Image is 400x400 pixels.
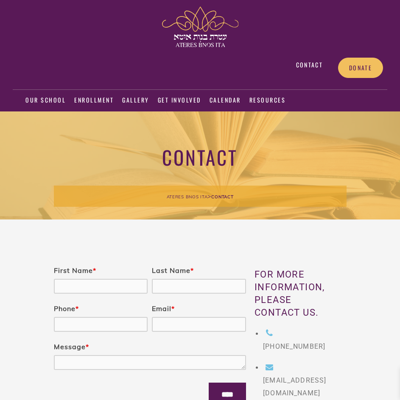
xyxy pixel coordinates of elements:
[255,268,338,319] h3: For more information, please contact us.
[54,266,96,275] label: First Name
[296,61,323,69] span: Contact
[122,91,149,110] a: Gallery
[54,186,347,207] div: >
[54,141,347,173] h1: Contact
[167,192,208,200] a: Ateres Bnos Ita
[162,6,238,47] img: ateres
[152,304,175,313] label: Email
[263,364,326,397] a: [EMAIL_ADDRESS][DOMAIN_NAME]
[287,58,332,72] a: Contact
[263,330,325,350] a: [PHONE_NUMBER]
[210,91,241,110] a: Calendar
[263,342,325,350] span: [PHONE_NUMBER]
[249,91,286,110] a: Resources
[74,91,114,110] a: Enrollment
[54,304,79,313] label: Phone
[54,342,89,351] label: Message
[152,266,194,275] label: Last Name
[263,376,326,397] span: [EMAIL_ADDRESS][DOMAIN_NAME]
[211,194,233,200] span: Contact
[349,64,372,72] span: Donate
[338,58,383,78] a: Donate
[25,91,66,110] a: Our School
[167,194,208,200] span: Ateres Bnos Ita
[158,91,201,110] a: Get Involved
